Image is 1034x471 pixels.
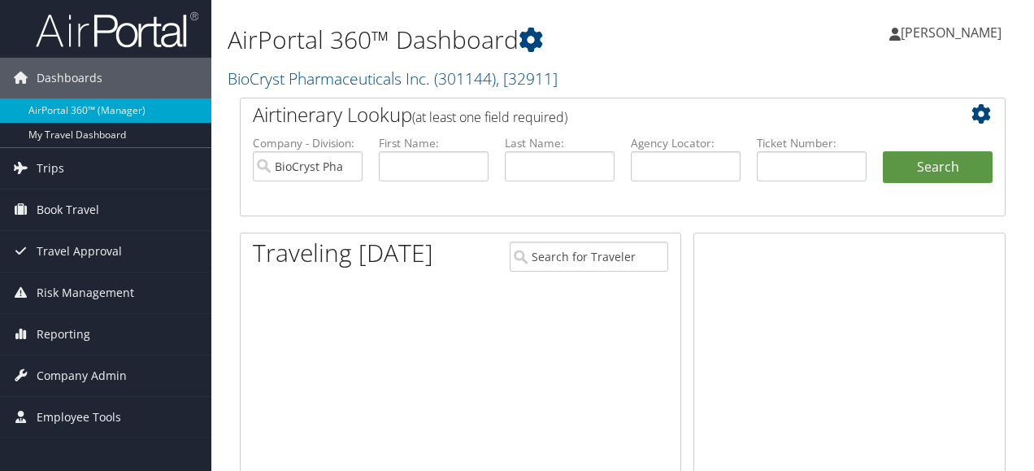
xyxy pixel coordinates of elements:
span: Dashboards [37,58,102,98]
span: Risk Management [37,273,134,313]
label: Ticket Number: [757,135,867,151]
label: First Name: [379,135,489,151]
span: Employee Tools [37,397,121,438]
h2: Airtinerary Lookup [253,101,929,129]
label: Company - Division: [253,135,363,151]
input: Search for Traveler [510,242,669,272]
span: Trips [37,148,64,189]
span: ( 301144 ) [434,68,496,89]
span: Reporting [37,314,90,355]
label: Agency Locator: [631,135,741,151]
a: [PERSON_NAME] [889,8,1018,57]
button: Search [883,151,993,184]
span: Book Travel [37,190,99,230]
img: airportal-logo.png [36,11,198,49]
label: Last Name: [505,135,615,151]
span: (at least one field required) [412,108,567,126]
span: , [ 32911 ] [496,68,558,89]
h1: AirPortal 360™ Dashboard [228,23,754,57]
a: BioCryst Pharmaceuticals Inc. [228,68,558,89]
span: Travel Approval [37,231,122,272]
span: [PERSON_NAME] [901,24,1001,41]
h1: Traveling [DATE] [253,236,433,270]
span: Company Admin [37,355,127,396]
